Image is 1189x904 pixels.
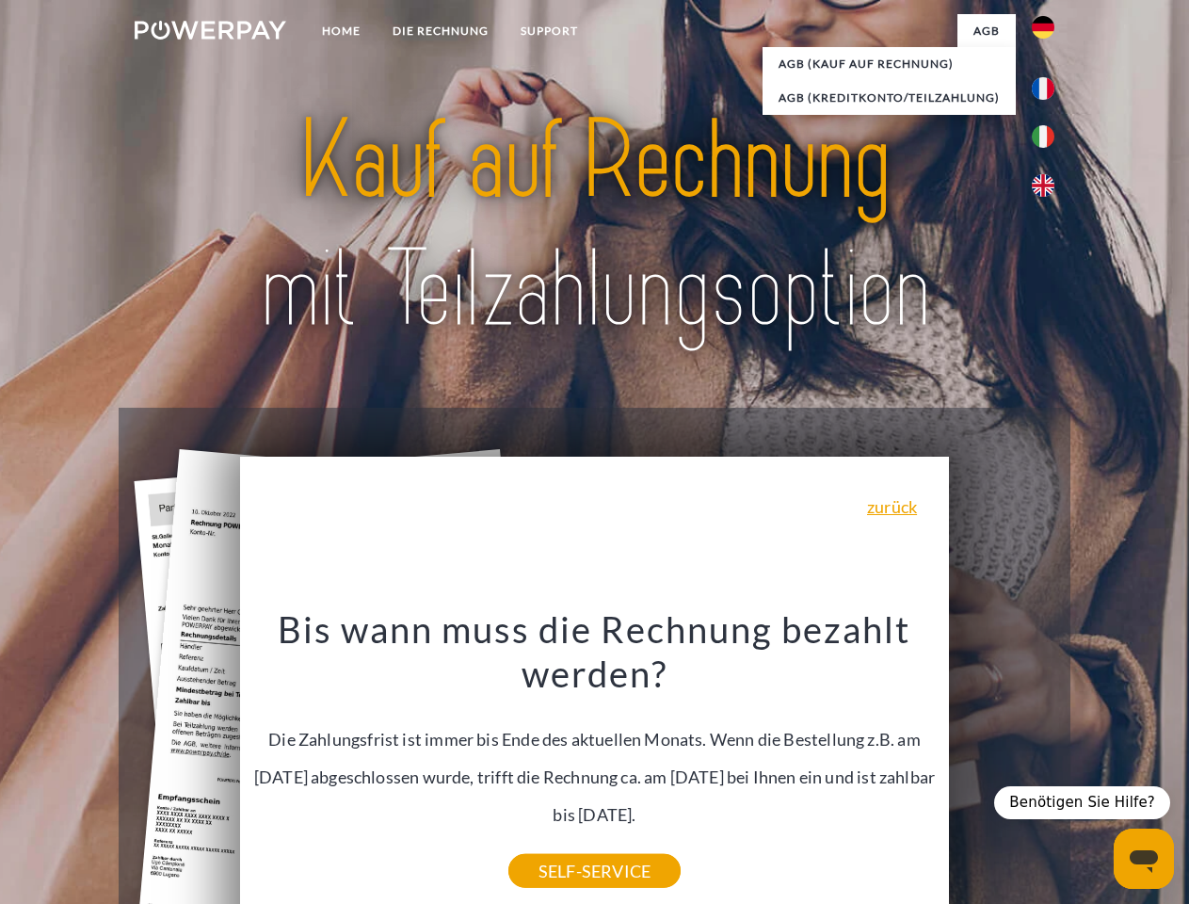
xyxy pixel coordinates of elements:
[505,14,594,48] a: SUPPORT
[377,14,505,48] a: DIE RECHNUNG
[1032,16,1054,39] img: de
[994,786,1170,819] div: Benötigen Sie Hilfe?
[180,90,1009,361] img: title-powerpay_de.svg
[957,14,1016,48] a: agb
[1032,174,1054,197] img: en
[135,21,286,40] img: logo-powerpay-white.svg
[1114,829,1174,889] iframe: Schaltfläche zum Öffnen des Messaging-Fensters; Konversation läuft
[306,14,377,48] a: Home
[251,606,939,871] div: Die Zahlungsfrist ist immer bis Ende des aktuellen Monats. Wenn die Bestellung z.B. am [DATE] abg...
[251,606,939,697] h3: Bis wann muss die Rechnung bezahlt werden?
[508,854,681,888] a: SELF-SERVICE
[763,81,1016,115] a: AGB (Kreditkonto/Teilzahlung)
[1032,125,1054,148] img: it
[1032,77,1054,100] img: fr
[867,498,917,515] a: zurück
[763,47,1016,81] a: AGB (Kauf auf Rechnung)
